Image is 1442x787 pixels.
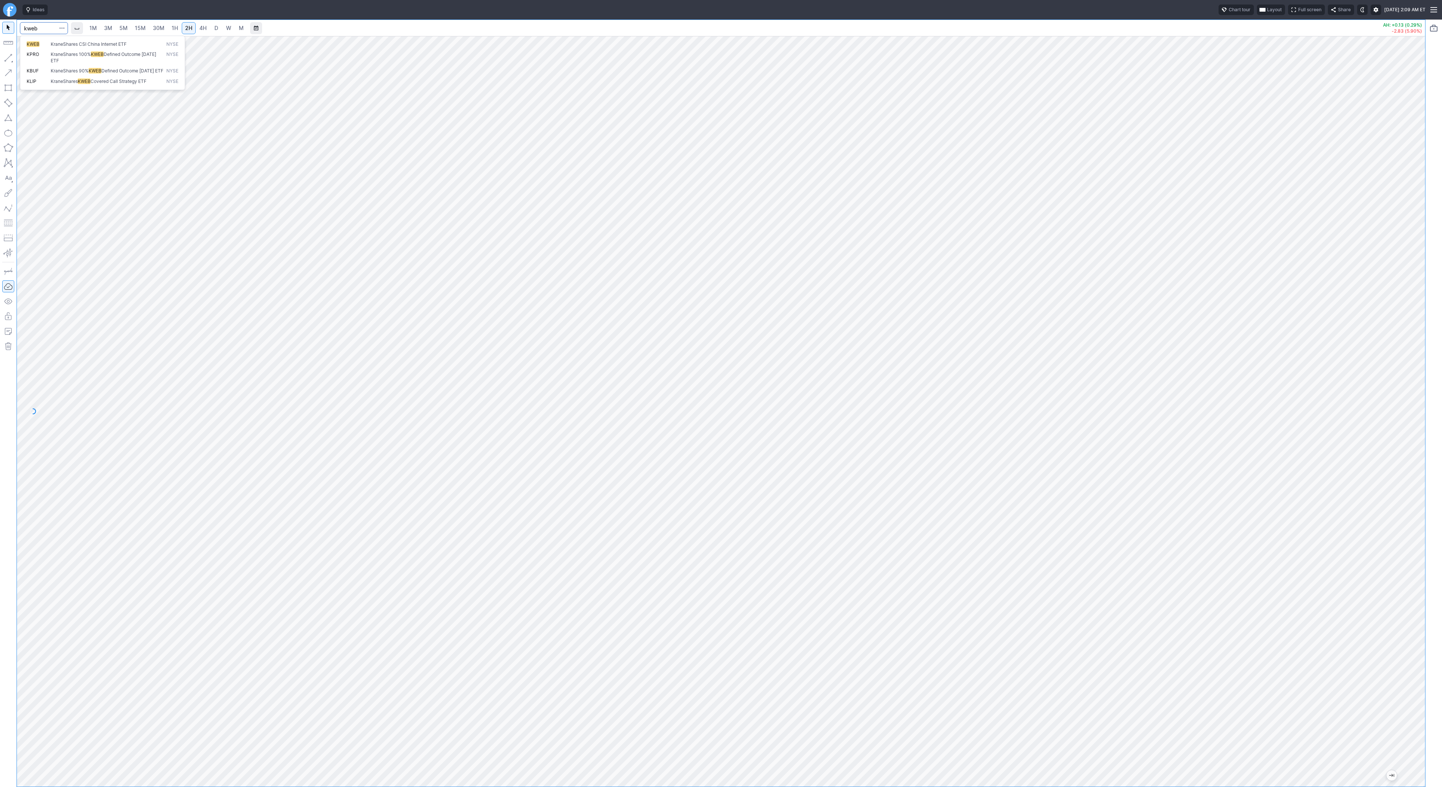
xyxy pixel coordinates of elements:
span: W [226,25,231,31]
button: Lock drawings [2,310,14,322]
button: Anchored VWAP [2,247,14,259]
span: Layout [1267,6,1282,14]
button: Measure [2,37,14,49]
a: 30M [149,22,168,34]
button: Interval [71,22,83,34]
button: Range [250,22,262,34]
button: Drawing mode: Single [2,265,14,277]
span: NYSE [166,41,178,48]
button: Settings [1371,5,1381,15]
a: 2H [182,22,196,34]
span: 2H [185,25,192,31]
button: Portfolio watchlist [1428,22,1440,34]
a: M [235,22,247,34]
span: NYSE [166,78,178,85]
button: Triangle [2,112,14,124]
span: KPRO [27,51,39,57]
p: AH: +0.13 (0.29%) [1383,23,1422,27]
button: Drawings Autosave: On [2,280,14,292]
a: W [223,22,235,34]
button: Toggle dark mode [1357,5,1368,15]
button: Search [57,22,67,34]
button: Jump to the most recent bar [1386,770,1397,781]
span: 3M [104,25,112,31]
div: Search [20,36,185,90]
span: 1M [89,25,97,31]
button: Share [1328,5,1354,15]
span: NYSE [166,51,178,64]
a: 3M [101,22,116,34]
span: KWEB [89,68,101,74]
button: Brush [2,187,14,199]
button: Rotated rectangle [2,97,14,109]
span: Full screen [1298,6,1321,14]
span: KraneShares 90% [51,68,89,74]
span: KraneShares [51,78,78,84]
a: 1H [168,22,181,34]
button: Chart tour [1219,5,1254,15]
span: 1H [172,25,178,31]
span: Share [1338,6,1351,14]
a: 15M [131,22,149,34]
button: Text [2,172,14,184]
span: KraneShares CSI China Internet ETF [51,41,127,47]
button: Hide drawings [2,295,14,307]
button: Line [2,52,14,64]
a: 4H [196,22,210,34]
span: KWEB [78,78,91,84]
span: M [239,25,244,31]
a: Finviz.com [3,3,17,17]
span: NYSE [166,68,178,74]
span: Defined Outcome [DATE] ETF [101,68,163,74]
button: Full screen [1288,5,1325,15]
button: Ideas [23,5,48,15]
button: Arrow [2,67,14,79]
span: Defined Outcome [DATE] ETF [51,51,156,63]
button: Position [2,232,14,244]
a: 1M [86,22,100,34]
button: Rectangle [2,82,14,94]
button: Elliott waves [2,202,14,214]
span: Ideas [33,6,44,14]
a: D [210,22,222,34]
span: 5M [119,25,128,31]
button: Polygon [2,142,14,154]
button: Mouse [2,22,14,34]
span: KWEB [27,41,39,47]
span: 15M [135,25,146,31]
span: 30M [153,25,164,31]
button: Fibonacci retracements [2,217,14,229]
p: -2.83 (5.90%) [1383,29,1422,33]
span: Chart tour [1229,6,1250,14]
input: Search [20,22,68,34]
span: KLIP [27,78,36,84]
span: KBUF [27,68,39,74]
button: Ellipse [2,127,14,139]
button: Layout [1257,5,1285,15]
span: KWEB [91,51,104,57]
span: [DATE] 2:09 AM ET [1384,6,1425,14]
span: 4H [199,25,207,31]
span: KraneShares 100% [51,51,91,57]
button: Add note [2,325,14,337]
button: Remove all autosaved drawings [2,340,14,352]
a: 5M [116,22,131,34]
span: Covered Call Strategy ETF [91,78,146,84]
span: D [214,25,218,31]
button: XABCD [2,157,14,169]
